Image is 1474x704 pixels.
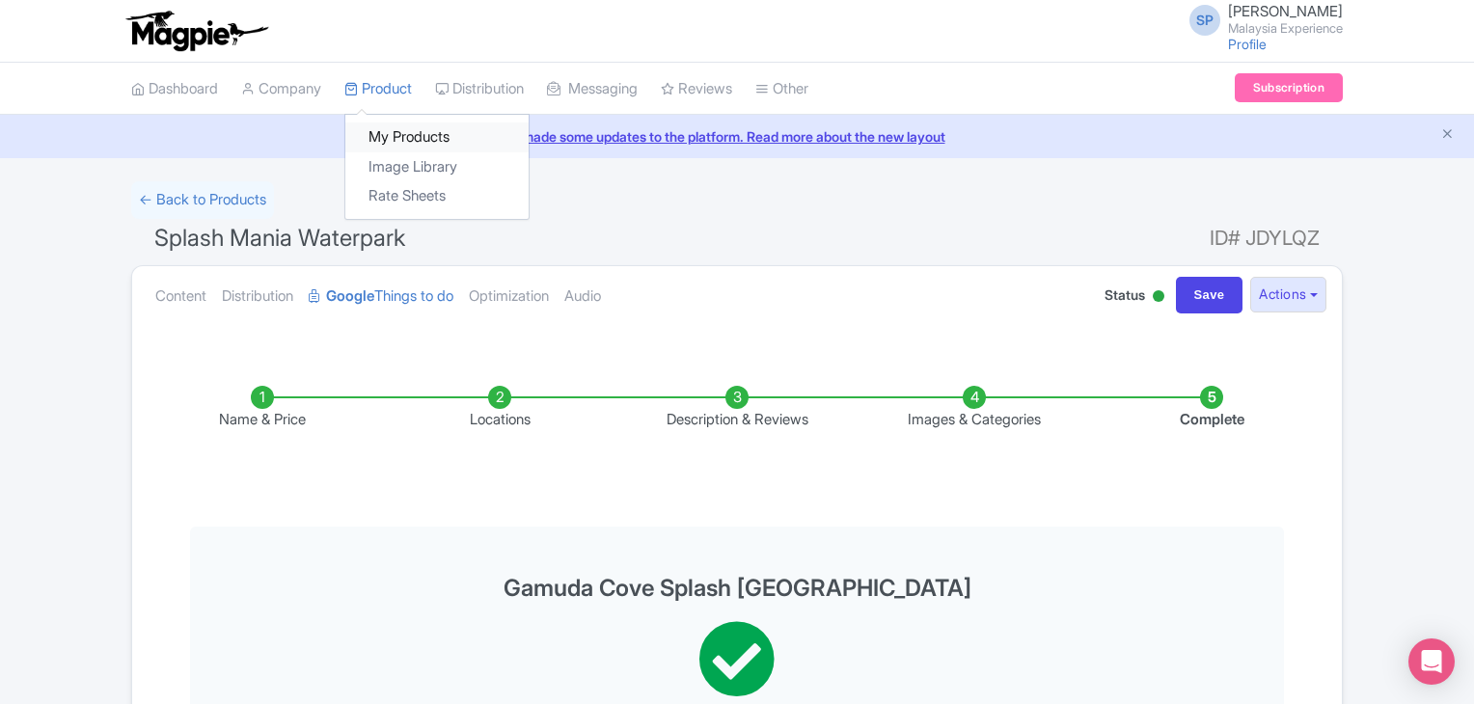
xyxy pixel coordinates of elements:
a: ← Back to Products [131,181,274,219]
a: Distribution [222,266,293,327]
a: We made some updates to the platform. Read more about the new layout [12,126,1462,147]
li: Complete [1093,386,1330,431]
span: Status [1105,284,1145,305]
button: Close announcement [1440,124,1455,147]
li: Images & Categories [856,386,1093,431]
span: SP [1189,5,1220,36]
li: Description & Reviews [618,386,856,431]
img: logo-ab69f6fb50320c5b225c76a69d11143b.png [122,10,271,52]
a: Content [155,266,206,327]
a: Subscription [1235,73,1343,102]
span: Splash Mania Waterpark [154,224,405,252]
small: Malaysia Experience [1228,22,1343,35]
a: Profile [1228,36,1267,52]
a: Distribution [435,63,524,116]
span: [PERSON_NAME] [1228,2,1343,20]
a: SP [PERSON_NAME] Malaysia Experience [1178,4,1343,35]
a: GoogleThings to do [309,266,453,327]
div: Active [1149,283,1168,312]
a: Company [241,63,321,116]
div: Open Intercom Messenger [1408,638,1455,685]
a: Audio [564,266,601,327]
button: Actions [1250,277,1326,312]
a: Other [755,63,808,116]
strong: Google [326,285,374,308]
a: Optimization [469,266,549,327]
a: Reviews [661,63,732,116]
a: Rate Sheets [345,181,529,211]
a: My Products [345,122,529,152]
a: Messaging [547,63,638,116]
span: ID# JDYLQZ [1210,219,1320,257]
h3: Gamuda Cove Splash [GEOGRAPHIC_DATA] [201,576,1273,601]
a: Image Library [345,152,529,182]
input: Save [1176,277,1243,313]
li: Locations [381,386,618,431]
li: Name & Price [144,386,381,431]
a: Product [344,63,412,116]
a: Dashboard [131,63,218,116]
